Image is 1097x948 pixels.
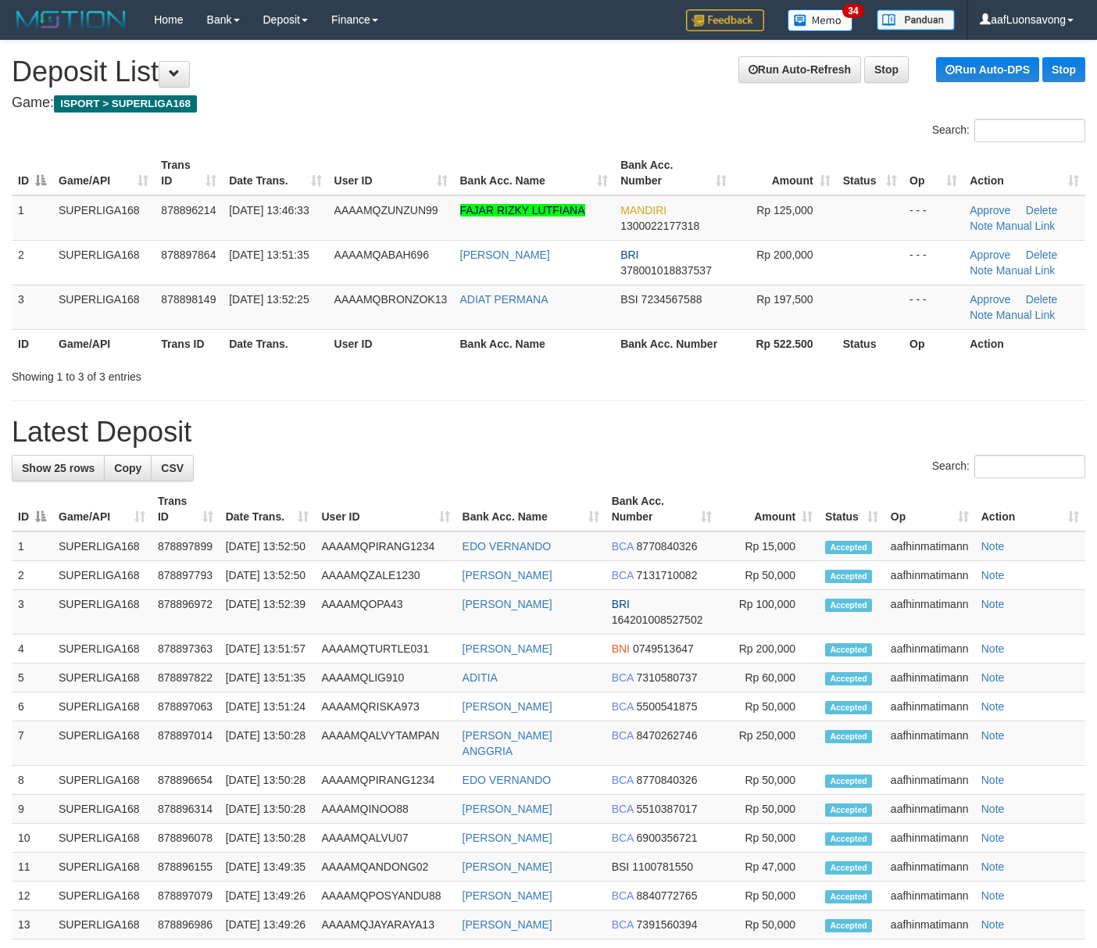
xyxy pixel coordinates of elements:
[825,861,872,875] span: Accepted
[463,700,552,713] a: [PERSON_NAME]
[460,204,585,216] a: FAJAR RIZKY LUTFIANA
[837,151,903,195] th: Status: activate to sort column ascending
[315,853,456,882] td: AAAAMQANDONG02
[220,561,316,590] td: [DATE] 13:52:50
[12,853,52,882] td: 11
[884,721,975,766] td: aafhinmatimann
[12,795,52,824] td: 9
[1026,204,1057,216] a: Delete
[463,803,552,815] a: [PERSON_NAME]
[718,721,819,766] td: Rp 250,000
[884,561,975,590] td: aafhinmatimann
[612,671,634,684] span: BCA
[12,487,52,531] th: ID: activate to sort column descending
[152,824,220,853] td: 878896078
[152,721,220,766] td: 878897014
[963,329,1085,358] th: Action
[819,487,884,531] th: Status: activate to sort column ascending
[463,774,552,786] a: EDO VERNANDO
[220,487,316,531] th: Date Trans.: activate to sort column ascending
[975,487,1085,531] th: Action: activate to sort column ascending
[981,918,1005,931] a: Note
[52,590,152,635] td: SUPERLIGA168
[837,329,903,358] th: Status
[155,329,223,358] th: Trans ID
[884,910,975,939] td: aafhinmatimann
[223,329,327,358] th: Date Trans.
[981,540,1005,553] a: Note
[12,766,52,795] td: 8
[981,860,1005,873] a: Note
[229,249,309,261] span: [DATE] 13:51:35
[52,195,155,241] td: SUPERLIGA168
[220,795,316,824] td: [DATE] 13:50:28
[633,642,694,655] span: Copy 0749513647 to clipboard
[614,151,733,195] th: Bank Acc. Number: activate to sort column ascending
[456,487,606,531] th: Bank Acc. Name: activate to sort column ascending
[104,455,152,481] a: Copy
[220,664,316,692] td: [DATE] 13:51:35
[825,672,872,685] span: Accepted
[825,774,872,788] span: Accepted
[884,692,975,721] td: aafhinmatimann
[903,329,963,358] th: Op
[825,541,872,554] span: Accepted
[152,531,220,561] td: 878897899
[151,455,194,481] a: CSV
[884,766,975,795] td: aafhinmatimann
[756,249,813,261] span: Rp 200,000
[315,882,456,910] td: AAAAMQPOSYANDU88
[620,293,638,306] span: BSI
[718,635,819,664] td: Rp 200,000
[315,635,456,664] td: AAAAMQTURTLE031
[733,329,836,358] th: Rp 522.500
[315,721,456,766] td: AAAAMQALVYTAMPAN
[963,151,1085,195] th: Action: activate to sort column ascending
[884,635,975,664] td: aafhinmatimann
[152,910,220,939] td: 878896986
[52,853,152,882] td: SUPERLIGA168
[637,540,698,553] span: Copy 8770840326 to clipboard
[718,561,819,590] td: Rp 50,000
[463,540,552,553] a: EDO VERNANDO
[334,204,438,216] span: AAAAMQZUNZUN99
[315,561,456,590] td: AAAAMQZALE1230
[981,671,1005,684] a: Note
[884,853,975,882] td: aafhinmatimann
[884,590,975,635] td: aafhinmatimann
[718,766,819,795] td: Rp 50,000
[460,249,550,261] a: [PERSON_NAME]
[12,329,52,358] th: ID
[718,882,819,910] td: Rp 50,000
[825,570,872,583] span: Accepted
[220,853,316,882] td: [DATE] 13:49:35
[903,151,963,195] th: Op: activate to sort column ascending
[970,249,1010,261] a: Approve
[155,151,223,195] th: Trans ID: activate to sort column ascending
[788,9,853,31] img: Button%20Memo.svg
[315,692,456,721] td: AAAAMQRISKA973
[903,240,963,284] td: - - -
[612,598,630,610] span: BRI
[718,590,819,635] td: Rp 100,000
[12,284,52,329] td: 3
[637,803,698,815] span: Copy 5510387017 to clipboard
[718,910,819,939] td: Rp 50,000
[718,853,819,882] td: Rp 47,000
[161,249,216,261] span: 878897864
[825,599,872,612] span: Accepted
[152,692,220,721] td: 878897063
[637,774,698,786] span: Copy 8770840326 to clipboard
[756,293,813,306] span: Rp 197,500
[612,889,634,902] span: BCA
[52,487,152,531] th: Game/API: activate to sort column ascending
[12,363,445,385] div: Showing 1 to 3 of 3 entries
[52,721,152,766] td: SUPERLIGA168
[981,569,1005,581] a: Note
[970,204,1010,216] a: Approve
[220,910,316,939] td: [DATE] 13:49:26
[315,766,456,795] td: AAAAMQPIRANG1234
[612,540,634,553] span: BCA
[220,635,316,664] td: [DATE] 13:51:57
[315,795,456,824] td: AAAAMQINOO88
